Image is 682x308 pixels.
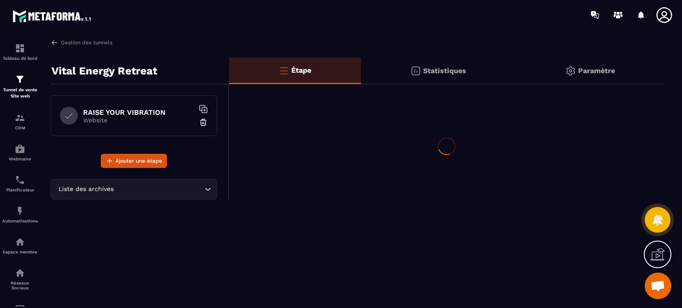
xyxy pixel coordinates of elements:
p: Automatisations [2,218,38,223]
a: Gestion des tunnels [51,39,112,47]
p: Tunnel de vente Site web [2,87,38,99]
div: Ouvrir le chat [645,273,671,299]
img: bars-o.4a397970.svg [278,65,289,76]
input: Search for option [115,184,202,194]
img: trash [199,118,208,127]
p: Espace membre [2,250,38,254]
a: formationformationTableau de bord [2,36,38,67]
a: formationformationTunnel de vente Site web [2,67,38,106]
a: social-networksocial-networkRéseaux Sociaux [2,261,38,297]
img: scheduler [15,175,25,185]
img: formation [15,113,25,123]
a: automationsautomationsEspace membre [2,230,38,261]
a: automationsautomationsWebinaire [2,137,38,168]
img: automations [15,206,25,216]
img: formation [15,43,25,54]
img: automations [15,237,25,247]
p: Paramètre [578,66,615,75]
img: logo [12,8,92,24]
img: arrow [51,39,59,47]
img: formation [15,74,25,85]
p: Réseaux Sociaux [2,281,38,290]
div: Search for option [51,179,217,199]
img: stats.20deebd0.svg [410,66,421,76]
h6: RAISE YOUR VIBRATION [83,108,194,117]
a: formationformationCRM [2,106,38,137]
p: Planificateur [2,187,38,192]
p: CRM [2,125,38,130]
img: automations [15,144,25,154]
p: Statistiques [423,66,466,75]
img: social-network [15,268,25,278]
span: Liste des archives [56,184,115,194]
p: Vital Energy Retreat [52,62,157,80]
p: Étape [291,66,311,74]
a: schedulerschedulerPlanificateur [2,168,38,199]
button: Ajouter une étape [101,154,167,168]
a: automationsautomationsAutomatisations [2,199,38,230]
span: Ajouter une étape [115,156,162,165]
img: setting-gr.5f69749f.svg [565,66,576,76]
p: Tableau de bord [2,56,38,61]
p: Website [83,117,194,124]
p: Webinaire [2,156,38,161]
